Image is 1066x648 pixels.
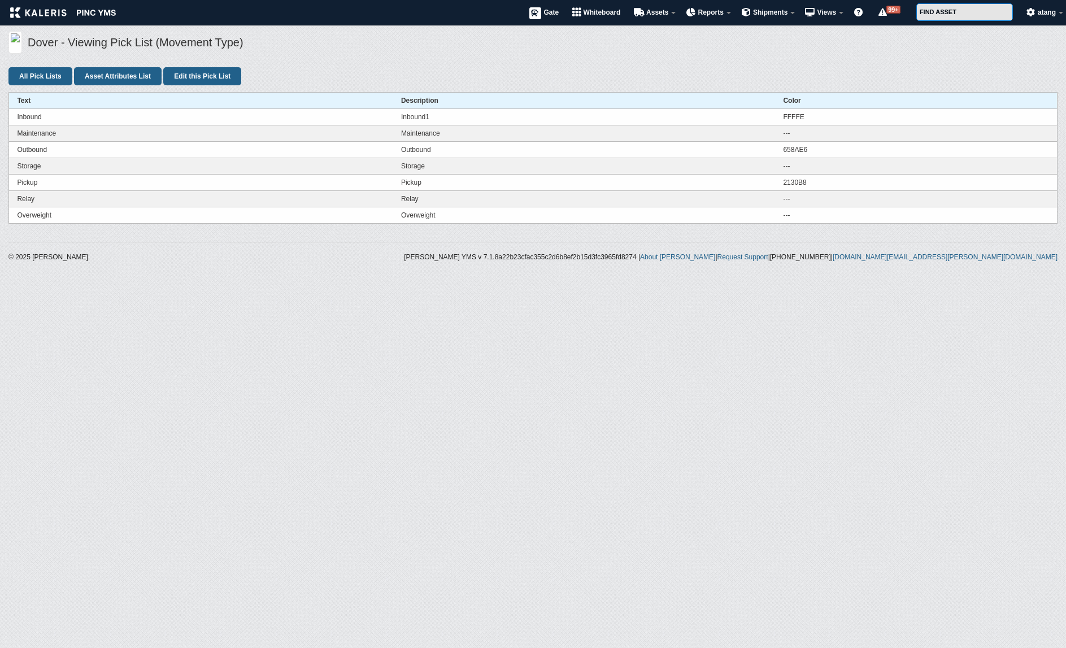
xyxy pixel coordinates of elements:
[9,175,393,191] td: Pickup
[9,125,393,142] td: Maintenance
[916,3,1013,21] input: FIND ASSET
[9,191,393,207] td: Relay
[10,7,116,18] img: kaleris_pinc-9d9452ea2abe8761a8e09321c3823821456f7e8afc7303df8a03059e807e3f55.png
[9,158,393,175] td: Storage
[775,125,1058,142] td: ---
[393,93,775,109] th: Description
[775,207,1058,224] td: ---
[583,8,620,16] span: Whiteboard
[717,253,768,261] a: Request Support
[886,6,900,14] span: 99+
[833,253,1058,261] a: [DOMAIN_NAME][EMAIL_ADDRESS][PERSON_NAME][DOMAIN_NAME]
[393,158,775,175] td: Storage
[163,67,241,85] a: Edit this Pick List
[9,207,393,224] td: Overweight
[393,175,775,191] td: Pickup
[9,109,393,125] td: Inbound
[817,8,836,16] span: Views
[393,191,775,207] td: Relay
[393,125,775,142] td: Maintenance
[1038,8,1056,16] span: atang
[74,67,162,85] a: Asset Attributes List
[9,142,393,158] td: Outbound
[9,93,393,109] th: Text
[8,254,271,260] div: © 2025 [PERSON_NAME]
[775,93,1058,109] th: Color
[753,8,787,16] span: Shipments
[8,67,72,85] a: All Pick Lists
[698,8,724,16] span: Reports
[393,207,775,224] td: Overweight
[646,8,668,16] span: Assets
[393,142,775,158] td: Outbound
[543,8,559,16] span: Gate
[775,142,1058,158] td: 658AE6
[775,191,1058,207] td: ---
[770,253,831,261] span: [PHONE_NUMBER]
[8,31,22,54] img: logo_kft-dov.png
[775,158,1058,175] td: ---
[28,34,1052,54] h5: Dover - Viewing Pick List (Movement Type)
[393,109,775,125] td: Inbound1
[640,253,715,261] a: About [PERSON_NAME]
[404,254,1058,260] div: [PERSON_NAME] YMS v 7.1.8a22b23cfac355c2d6b8ef2b15d3fc3965fd8274 | | | |
[775,175,1058,191] td: 2130B8
[775,109,1058,125] td: FFFFE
